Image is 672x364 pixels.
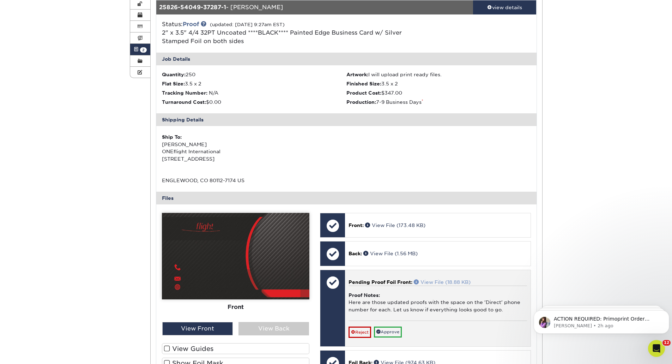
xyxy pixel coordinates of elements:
div: Job Details [156,53,537,65]
div: Shipping Details [156,113,537,126]
li: I will upload print ready files. [346,71,531,78]
strong: Quantity: [162,72,186,77]
div: Status: [157,20,410,46]
a: View File (1.56 MB) [363,251,418,256]
div: View Front [162,322,233,335]
iframe: Intercom notifications message [531,296,672,345]
strong: Proof Notes: [349,292,380,298]
strong: Product Cost: [346,90,381,96]
strong: Tracking Number: [162,90,207,96]
strong: Production: [346,99,376,105]
div: - [PERSON_NAME] [156,0,473,14]
li: 7-9 Business Days [346,99,531,106]
div: Front [162,299,309,315]
div: [PERSON_NAME] ONEflight International [STREET_ADDRESS] ENGLEWOOD, CO 80112-7174 US [162,133,346,184]
a: View File (173.48 KB) [365,222,425,228]
span: Pending Proof Foil Front: [349,279,412,285]
strong: Turnaround Cost: [162,99,206,105]
div: Files [156,192,537,204]
span: 2 [140,47,147,53]
strong: 25826-54049-37287-1 [159,4,226,11]
a: Approve [374,327,402,338]
li: $347.00 [346,89,531,96]
strong: Artwork: [346,72,368,77]
li: 3.5 x 2 [162,80,346,87]
li: 3.5 x 2 [346,80,531,87]
label: View Guides [162,343,309,354]
div: view details [473,4,537,11]
div: Here are those updated proofs with the space on the 'Direct' phone number for each. Let us know i... [349,286,527,321]
strong: Flat Size: [162,81,185,86]
a: Reject [349,327,371,338]
span: Back: [349,251,362,256]
span: Front: [349,222,364,228]
li: 250 [162,71,346,78]
small: (updated: [DATE] 9:27am EST) [210,22,285,27]
span: 12 [662,340,671,346]
a: view details [473,0,537,14]
strong: Ship To: [162,134,182,140]
span: N/A [209,90,218,96]
div: View Back [238,322,309,335]
li: $0.00 [162,99,346,106]
iframe: Intercom live chat [648,340,665,357]
span: 2" x 3.5" 4/4 32PT Uncoated ****BLACK**** Painted Edge Business Card w/ Silver Stamped Foil on bo... [162,29,402,44]
strong: Finished Size: [346,81,381,86]
a: 2 [130,44,151,55]
a: Proof [183,21,199,28]
a: View File (18.88 KB) [414,279,471,285]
